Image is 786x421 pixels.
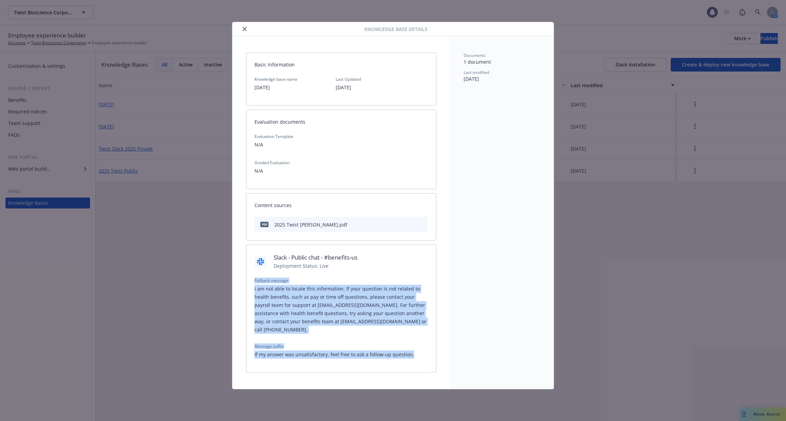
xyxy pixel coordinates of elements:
span: Fallback message [254,278,428,283]
span: pdf [260,222,268,227]
span: [DATE] [464,76,479,82]
span: Knowledge base details [364,26,427,33]
span: Evaluation Template [254,134,428,139]
button: download file [408,221,413,228]
div: Evaluation documents [246,110,436,134]
div: Basic Information [246,53,436,76]
p: N/A [254,167,428,175]
div: 2025 Twist [PERSON_NAME].pdf [274,221,347,228]
span: 1 document [464,59,491,65]
p: [DATE] [336,83,361,92]
button: close [241,25,249,33]
p: [DATE] [254,83,297,92]
span: Documents [464,52,485,58]
span: Knowledge base name [254,76,297,82]
div: Content sources [246,193,436,217]
span: Message suffix [254,343,428,349]
p: If my answer was unsatisfactory, feel free to ask a follow-up question. [254,350,428,359]
span: Graded Evaluation [254,160,428,166]
p: I am not able to locate this information. If your question is not related to health benefits, suc... [254,285,428,334]
span: Last modified [464,69,489,75]
span: Slack - Public chat - #benefits-us [274,253,358,262]
button: preview file [419,221,425,228]
span: Last Updated [336,76,361,82]
span: Deployment Status: Live [274,262,358,269]
p: N/A [254,141,428,149]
